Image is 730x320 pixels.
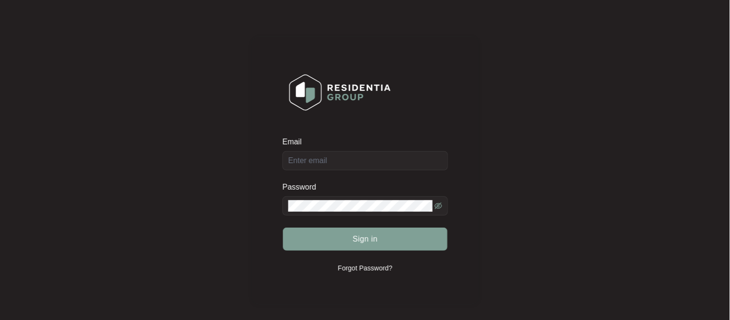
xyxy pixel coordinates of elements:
[338,263,393,273] p: Forgot Password?
[435,202,442,210] span: eye-invisible
[353,233,378,245] span: Sign in
[282,137,308,147] label: Email
[283,228,448,251] button: Sign in
[282,151,448,170] input: Email
[283,68,397,117] img: Login Logo
[288,200,433,212] input: Password
[282,182,323,192] label: Password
